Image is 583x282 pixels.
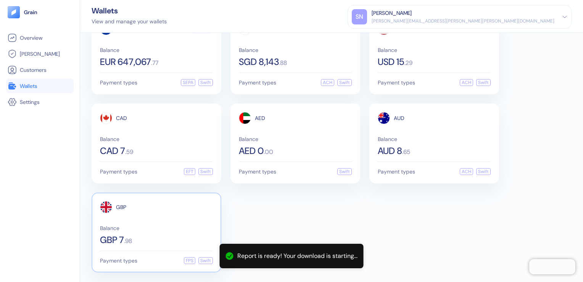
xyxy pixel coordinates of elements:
[151,60,158,66] span: . 77
[378,57,404,66] span: USD 15
[92,18,167,26] div: View and manage your wallets
[372,18,554,24] div: [PERSON_NAME][EMAIL_ADDRESS][PERSON_NAME][PERSON_NAME][DOMAIN_NAME]
[337,168,352,175] div: Swift
[378,136,491,142] span: Balance
[8,6,20,18] img: logo-tablet-V2.svg
[24,10,38,15] img: logo
[529,259,575,274] iframe: Chatra live chat
[8,97,72,107] a: Settings
[20,66,47,74] span: Customers
[116,115,127,121] span: CAD
[239,57,279,66] span: SGD 8,143
[20,34,42,42] span: Overview
[402,149,410,155] span: . 65
[255,115,265,121] span: AED
[378,169,415,174] span: Payment types
[264,149,273,155] span: . 00
[100,47,213,53] span: Balance
[239,80,276,85] span: Payment types
[239,169,276,174] span: Payment types
[92,7,167,15] div: Wallets
[239,146,264,156] span: AED 0
[378,47,491,53] span: Balance
[100,57,151,66] span: EUR 647,067
[181,79,195,86] div: SEPA
[124,238,132,244] span: . 98
[239,47,352,53] span: Balance
[20,82,37,90] span: Wallets
[476,168,491,175] div: Swift
[100,80,137,85] span: Payment types
[279,60,287,66] span: . 88
[352,9,367,24] div: SN
[394,115,404,121] span: AUD
[8,81,72,91] a: Wallets
[100,169,137,174] span: Payment types
[100,136,213,142] span: Balance
[100,225,213,231] span: Balance
[237,251,358,261] div: Report is ready! Your download is starting...
[100,258,137,263] span: Payment types
[337,79,352,86] div: Swift
[372,9,412,17] div: [PERSON_NAME]
[198,168,213,175] div: Swift
[321,79,334,86] div: ACH
[184,168,195,175] div: EFT
[476,79,491,86] div: Swift
[20,98,40,106] span: Settings
[198,257,213,264] div: Swift
[125,149,133,155] span: . 59
[378,146,402,156] span: AUD 8
[20,50,60,58] span: [PERSON_NAME]
[8,65,72,75] a: Customers
[460,79,473,86] div: ACH
[404,60,412,66] span: . 29
[198,79,213,86] div: Swift
[460,168,473,175] div: ACH
[239,136,352,142] span: Balance
[378,80,415,85] span: Payment types
[8,49,72,58] a: [PERSON_NAME]
[184,257,195,264] div: FPS
[116,204,126,210] span: GBP
[100,146,125,156] span: CAD 7
[8,33,72,42] a: Overview
[100,235,124,245] span: GBP 7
